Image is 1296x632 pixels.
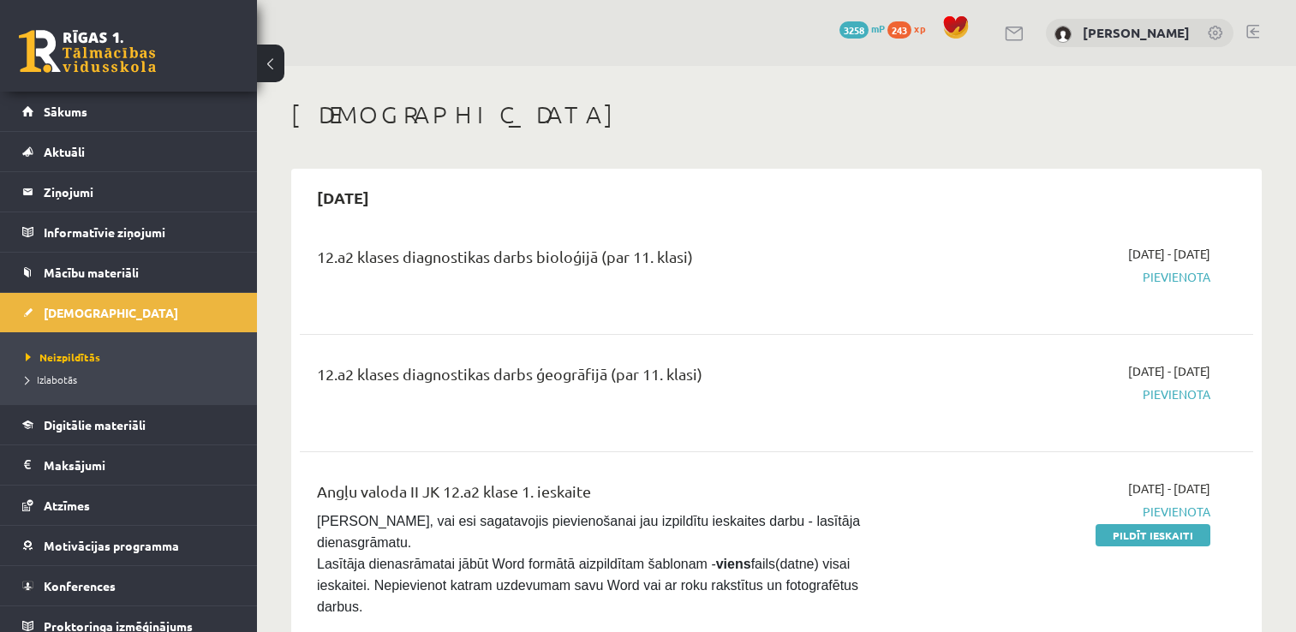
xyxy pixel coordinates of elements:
a: Informatīvie ziņojumi [22,212,236,252]
a: Ziņojumi [22,172,236,212]
img: Paula Svilāne [1054,26,1072,43]
div: 12.a2 klases diagnostikas darbs bioloģijā (par 11. klasi) [317,245,904,277]
h2: [DATE] [300,177,386,218]
span: Pievienota [929,268,1210,286]
span: xp [914,21,925,35]
span: 243 [887,21,911,39]
a: Atzīmes [22,486,236,525]
a: [DEMOGRAPHIC_DATA] [22,293,236,332]
a: 243 xp [887,21,934,35]
span: Izlabotās [26,373,77,386]
a: Pildīt ieskaiti [1096,524,1210,546]
span: Konferences [44,578,116,593]
a: 3258 mP [839,21,885,35]
span: Aktuāli [44,144,85,159]
a: Maksājumi [22,445,236,485]
legend: Ziņojumi [44,172,236,212]
a: Aktuāli [22,132,236,171]
a: [PERSON_NAME] [1083,24,1190,41]
span: Sākums [44,104,87,119]
span: Motivācijas programma [44,538,179,553]
span: [DATE] - [DATE] [1128,362,1210,380]
span: Pievienota [929,503,1210,521]
span: [PERSON_NAME], vai esi sagatavojis pievienošanai jau izpildītu ieskaites darbu - lasītāja dienasg... [317,514,864,614]
legend: Maksājumi [44,445,236,485]
span: 3258 [839,21,869,39]
a: Izlabotās [26,372,240,387]
h1: [DEMOGRAPHIC_DATA] [291,100,1262,129]
legend: Informatīvie ziņojumi [44,212,236,252]
a: Neizpildītās [26,349,240,365]
span: [DATE] - [DATE] [1128,480,1210,498]
span: Pievienota [929,385,1210,403]
span: mP [871,21,885,35]
div: Angļu valoda II JK 12.a2 klase 1. ieskaite [317,480,904,511]
span: Atzīmes [44,498,90,513]
span: Mācību materiāli [44,265,139,280]
span: [DATE] - [DATE] [1128,245,1210,263]
span: Digitālie materiāli [44,417,146,432]
a: Digitālie materiāli [22,405,236,444]
span: Neizpildītās [26,350,100,364]
strong: viens [716,557,751,571]
a: Sākums [22,92,236,131]
div: 12.a2 klases diagnostikas darbs ģeogrāfijā (par 11. klasi) [317,362,904,394]
span: [DEMOGRAPHIC_DATA] [44,305,178,320]
a: Rīgas 1. Tālmācības vidusskola [19,30,156,73]
a: Konferences [22,566,236,605]
a: Motivācijas programma [22,526,236,565]
a: Mācību materiāli [22,253,236,292]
